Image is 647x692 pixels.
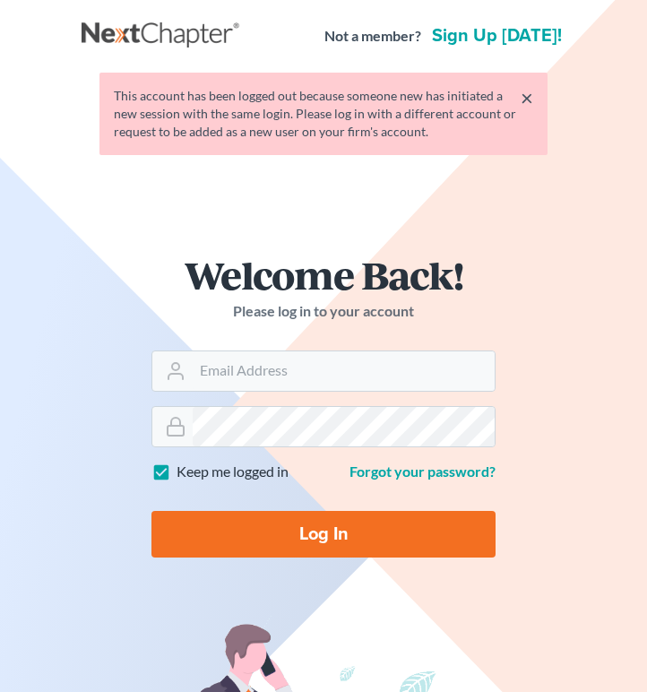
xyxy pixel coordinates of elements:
[114,87,533,141] div: This account has been logged out because someone new has initiated a new session with the same lo...
[177,462,289,482] label: Keep me logged in
[324,26,421,47] strong: Not a member?
[151,255,496,294] h1: Welcome Back!
[151,511,496,558] input: Log In
[349,463,496,480] a: Forgot your password?
[151,301,496,322] p: Please log in to your account
[521,87,533,108] a: ×
[428,27,565,45] a: Sign up [DATE]!
[193,351,495,391] input: Email Address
